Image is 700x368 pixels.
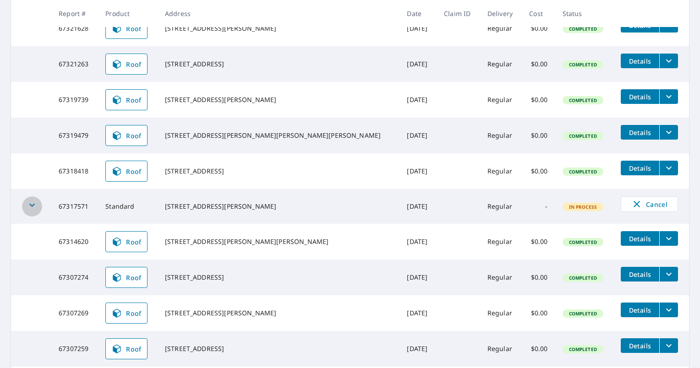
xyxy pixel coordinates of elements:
[621,54,659,68] button: detailsBtn-67321263
[621,161,659,175] button: detailsBtn-67318418
[105,89,148,110] a: Roof
[659,125,678,140] button: filesDropdownBtn-67319479
[563,97,602,103] span: Completed
[111,94,142,105] span: Roof
[480,153,522,189] td: Regular
[480,11,522,46] td: Regular
[51,11,98,46] td: 67321628
[51,331,98,367] td: 67307259
[399,224,437,260] td: [DATE]
[111,236,142,247] span: Roof
[51,153,98,189] td: 67318418
[626,234,654,243] span: Details
[165,202,392,211] div: [STREET_ADDRESS][PERSON_NAME]
[480,295,522,331] td: Regular
[165,273,392,282] div: [STREET_ADDRESS]
[111,59,142,70] span: Roof
[111,23,142,34] span: Roof
[105,161,148,182] a: Roof
[522,331,555,367] td: $0.00
[522,46,555,82] td: $0.00
[399,82,437,118] td: [DATE]
[399,118,437,153] td: [DATE]
[563,61,602,68] span: Completed
[51,189,98,224] td: 67317571
[563,310,602,317] span: Completed
[105,303,148,324] a: Roof
[399,331,437,367] td: [DATE]
[522,82,555,118] td: $0.00
[399,11,437,46] td: [DATE]
[165,131,392,140] div: [STREET_ADDRESS][PERSON_NAME][PERSON_NAME][PERSON_NAME]
[659,231,678,246] button: filesDropdownBtn-67314620
[105,267,148,288] a: Roof
[165,344,392,353] div: [STREET_ADDRESS]
[51,295,98,331] td: 67307269
[165,60,392,69] div: [STREET_ADDRESS]
[399,153,437,189] td: [DATE]
[626,270,654,279] span: Details
[480,46,522,82] td: Regular
[522,260,555,295] td: $0.00
[563,346,602,352] span: Completed
[105,54,148,75] a: Roof
[563,204,603,210] span: In Process
[621,267,659,281] button: detailsBtn-67307274
[621,303,659,317] button: detailsBtn-67307269
[51,82,98,118] td: 67319739
[626,128,654,137] span: Details
[480,260,522,295] td: Regular
[399,295,437,331] td: [DATE]
[522,295,555,331] td: $0.00
[165,167,392,176] div: [STREET_ADDRESS]
[621,338,659,353] button: detailsBtn-67307259
[563,133,602,139] span: Completed
[563,168,602,175] span: Completed
[480,224,522,260] td: Regular
[51,224,98,260] td: 67314620
[111,272,142,283] span: Roof
[630,199,668,210] span: Cancel
[621,89,659,104] button: detailsBtn-67319739
[659,267,678,281] button: filesDropdownBtn-67307274
[480,189,522,224] td: Regular
[626,92,654,101] span: Details
[111,166,142,177] span: Roof
[105,231,148,252] a: Roof
[165,24,392,33] div: [STREET_ADDRESS][PERSON_NAME]
[105,338,148,359] a: Roof
[563,275,602,281] span: Completed
[563,239,602,245] span: Completed
[399,189,437,224] td: [DATE]
[626,164,654,173] span: Details
[399,46,437,82] td: [DATE]
[659,338,678,353] button: filesDropdownBtn-67307259
[480,118,522,153] td: Regular
[105,18,148,39] a: Roof
[98,189,158,224] td: Standard
[659,303,678,317] button: filesDropdownBtn-67307269
[480,82,522,118] td: Regular
[111,130,142,141] span: Roof
[522,118,555,153] td: $0.00
[626,306,654,314] span: Details
[51,46,98,82] td: 67321263
[111,308,142,319] span: Roof
[621,125,659,140] button: detailsBtn-67319479
[626,57,654,65] span: Details
[399,260,437,295] td: [DATE]
[165,237,392,246] div: [STREET_ADDRESS][PERSON_NAME][PERSON_NAME]
[51,260,98,295] td: 67307274
[522,11,555,46] td: $0.00
[626,341,654,350] span: Details
[51,118,98,153] td: 67319479
[165,95,392,104] div: [STREET_ADDRESS][PERSON_NAME]
[522,189,555,224] td: -
[621,231,659,246] button: detailsBtn-67314620
[111,343,142,354] span: Roof
[563,26,602,32] span: Completed
[659,54,678,68] button: filesDropdownBtn-67321263
[659,161,678,175] button: filesDropdownBtn-67318418
[621,196,678,212] button: Cancel
[165,308,392,318] div: [STREET_ADDRESS][PERSON_NAME]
